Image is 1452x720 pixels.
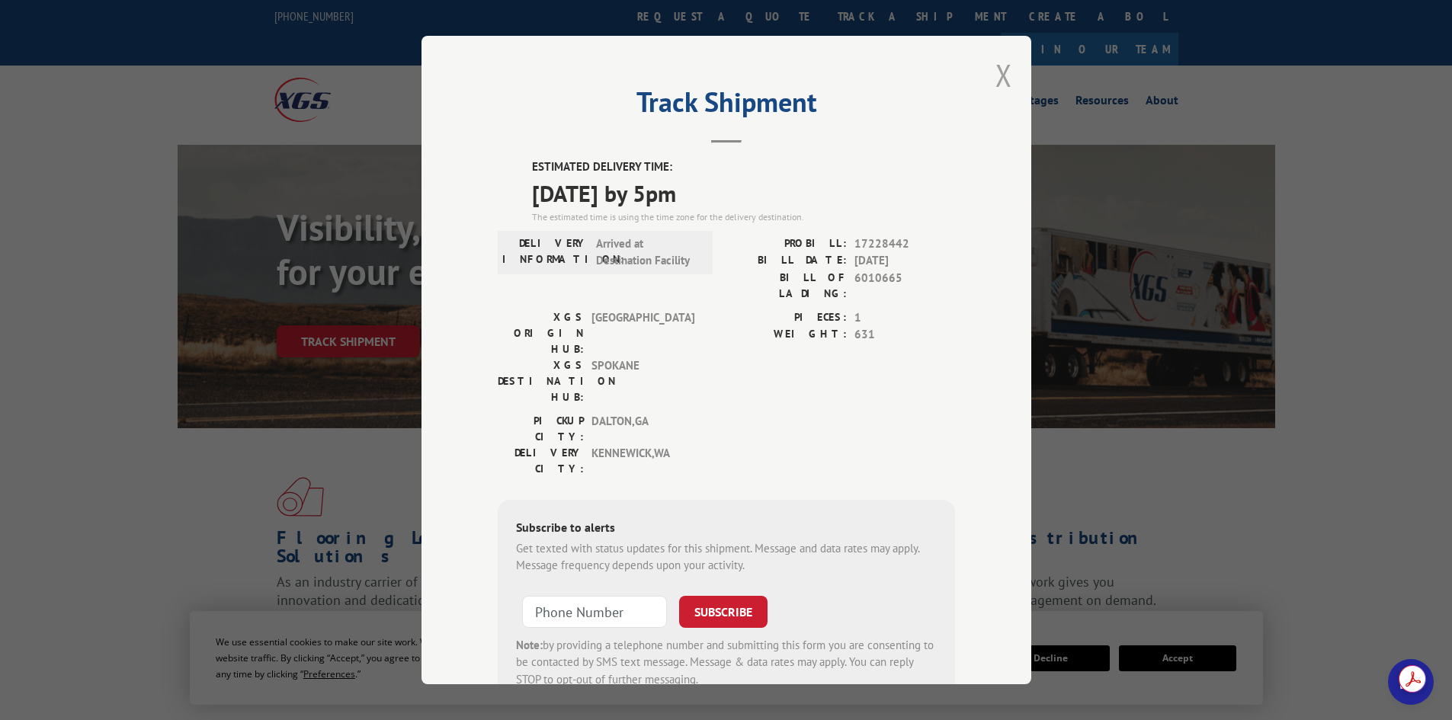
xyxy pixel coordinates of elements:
span: 6010665 [854,270,955,302]
span: KENNEWICK , WA [591,445,694,477]
span: DALTON , GA [591,413,694,445]
span: SPOKANE [591,357,694,405]
div: The estimated time is using the time zone for the delivery destination. [532,210,955,224]
input: Phone Number [522,596,667,628]
label: WEIGHT: [726,326,847,344]
label: BILL DATE: [726,252,847,270]
div: Subscribe to alerts [516,518,937,540]
span: [GEOGRAPHIC_DATA] [591,309,694,357]
button: SUBSCRIBE [679,596,768,628]
div: Get texted with status updates for this shipment. Message and data rates may apply. Message frequ... [516,540,937,574]
label: PIECES: [726,309,847,327]
label: BILL OF LADING: [726,270,847,302]
label: ESTIMATED DELIVERY TIME: [532,158,955,176]
div: by providing a telephone number and submitting this form you are consenting to be contacted by SM... [516,637,937,689]
span: [DATE] by 5pm [532,176,955,210]
label: PROBILL: [726,235,847,253]
span: 631 [854,326,955,344]
label: XGS DESTINATION HUB: [498,357,584,405]
label: XGS ORIGIN HUB: [498,309,584,357]
h2: Track Shipment [498,91,955,120]
label: DELIVERY INFORMATION: [502,235,588,270]
span: 1 [854,309,955,327]
span: [DATE] [854,252,955,270]
div: Open chat [1388,659,1434,705]
span: 17228442 [854,235,955,253]
label: PICKUP CITY: [498,413,584,445]
strong: Note: [516,638,543,652]
label: DELIVERY CITY: [498,445,584,477]
span: Arrived at Destination Facility [596,235,699,270]
button: Close modal [995,55,1012,95]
